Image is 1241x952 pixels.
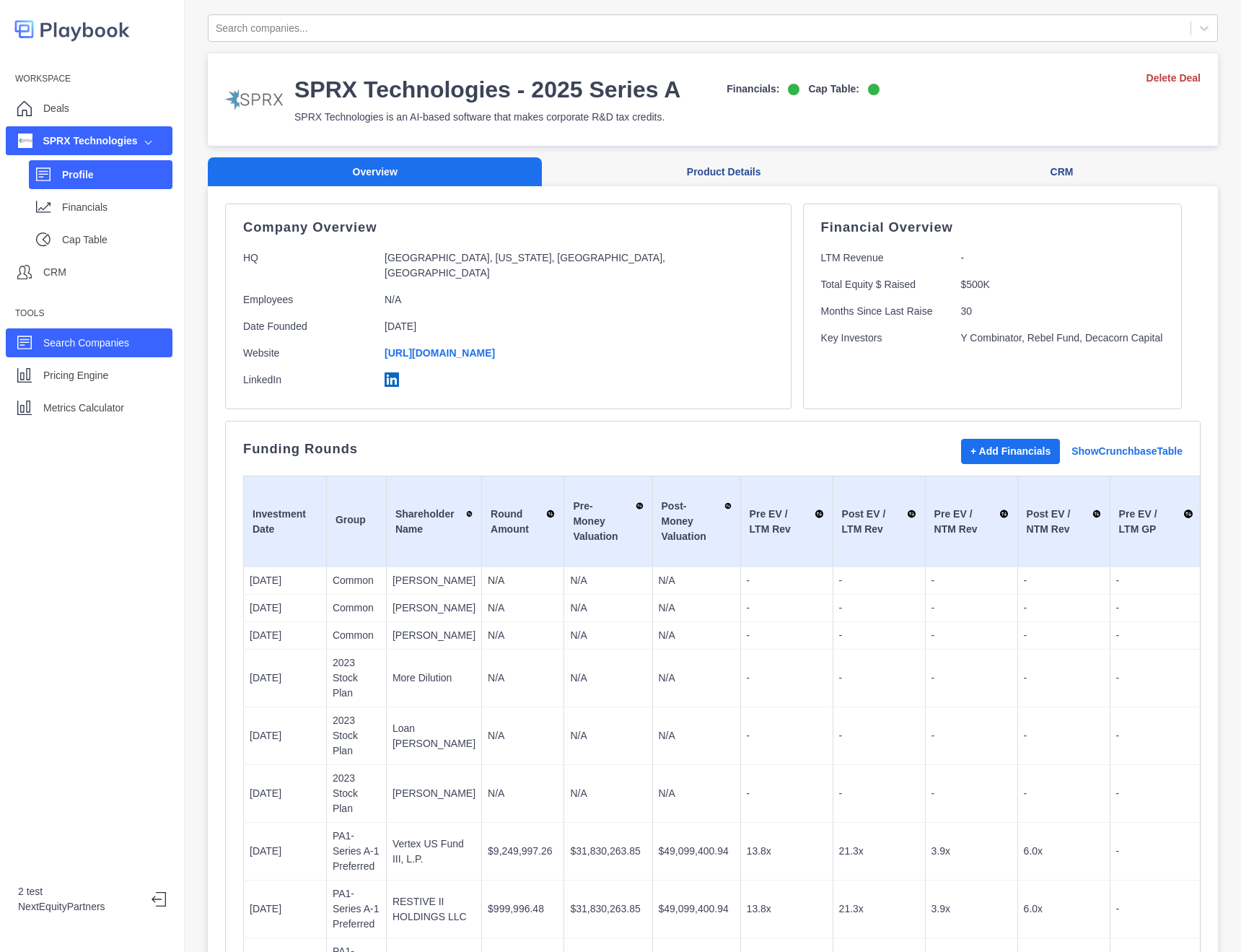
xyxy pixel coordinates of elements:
[1116,844,1196,859] p: -
[636,499,643,513] img: Sort
[931,728,1012,743] p: -
[821,331,950,346] p: Key Investors
[43,368,108,383] p: Pricing Engine
[570,844,646,859] p: $31,830,263.85
[931,671,1012,686] p: -
[839,628,919,643] p: -
[18,134,138,149] div: SPRX Technologies
[43,401,124,416] p: Metrics Calculator
[934,507,1009,537] div: Pre EV / NTM Rev
[1116,786,1196,801] p: -
[1146,71,1201,86] a: Delete Deal
[208,157,542,187] button: Overview
[62,232,172,248] p: Cap Table
[488,844,558,859] p: $9,249,997.26
[747,573,827,588] p: -
[905,157,1218,187] button: CRM
[488,671,558,686] p: N/A
[250,671,320,686] p: [DATE]
[294,110,880,125] p: SPRX Technologies is an AI-based software that makes corporate R&D tax credits.
[1024,601,1104,616] p: -
[491,507,555,537] div: Round Amount
[488,601,558,616] p: N/A
[570,601,646,616] p: N/A
[960,277,1164,292] p: $500K
[385,319,703,334] p: [DATE]
[659,601,734,616] p: N/A
[385,250,703,281] p: [GEOGRAPHIC_DATA], [US_STATE], [GEOGRAPHIC_DATA], [GEOGRAPHIC_DATA]
[243,292,373,307] p: Employees
[243,346,373,361] p: Website
[43,101,69,116] p: Deals
[747,728,827,743] p: -
[250,601,320,616] p: [DATE]
[488,628,558,643] p: N/A
[662,499,732,544] div: Post-Money Valuation
[1071,444,1183,459] a: Show Crunchbase Table
[999,507,1009,521] img: Sort
[747,844,827,859] p: 13.8x
[747,786,827,801] p: -
[62,200,172,215] p: Financials
[542,157,905,187] button: Product Details
[393,894,475,925] p: RESTIVE II HOLDINGS LLC
[839,573,919,588] p: -
[250,786,320,801] p: [DATE]
[333,573,380,588] p: Common
[488,901,558,917] p: $999,996.48
[747,901,827,917] p: 13.8x
[393,786,475,801] p: [PERSON_NAME]
[659,786,734,801] p: N/A
[960,331,1164,346] p: Y Combinator, Rebel Fund, Decacorn Capital
[931,844,1012,859] p: 3.9x
[1183,507,1193,521] img: Sort
[839,601,919,616] p: -
[659,901,734,917] p: $49,099,400.94
[333,655,380,701] p: 2023 Stock Plan
[570,728,646,743] p: N/A
[14,14,130,44] img: logo-colored
[243,222,773,233] p: Company Overview
[960,250,1164,266] p: -
[250,728,320,743] p: [DATE]
[747,628,827,643] p: -
[243,319,373,334] p: Date Founded
[570,573,646,588] p: N/A
[570,786,646,801] p: N/A
[1024,573,1104,588] p: -
[333,886,380,932] p: PA1-Series A-1 Preferred
[43,265,66,280] p: CRM
[393,837,475,867] p: Vertex US Fund III, L.P.
[385,292,703,307] p: N/A
[395,507,473,537] div: Shareholder Name
[570,628,646,643] p: N/A
[62,167,172,183] p: Profile
[573,499,643,544] div: Pre-Money Valuation
[931,573,1012,588] p: -
[1024,786,1104,801] p: -
[1116,901,1196,917] p: -
[1119,507,1193,537] div: Pre EV / LTM GP
[243,250,373,281] p: HQ
[393,628,475,643] p: [PERSON_NAME]
[659,573,734,588] p: N/A
[659,728,734,743] p: N/A
[821,222,1165,233] p: Financial Overview
[659,671,734,686] p: N/A
[842,507,916,537] div: Post EV / LTM Rev
[570,671,646,686] p: N/A
[839,728,919,743] p: -
[250,573,320,588] p: [DATE]
[931,786,1012,801] p: -
[931,901,1012,917] p: 3.9x
[1024,628,1104,643] p: -
[1024,728,1104,743] p: -
[385,372,399,387] img: linkedin-logo
[839,901,919,917] p: 21.3x
[724,499,732,513] img: Sort
[243,372,373,391] p: LinkedIn
[333,771,380,816] p: 2023 Stock Plan
[1027,507,1101,537] div: Post EV / NTM Rev
[333,713,380,759] p: 2023 Stock Plan
[336,512,377,531] div: Group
